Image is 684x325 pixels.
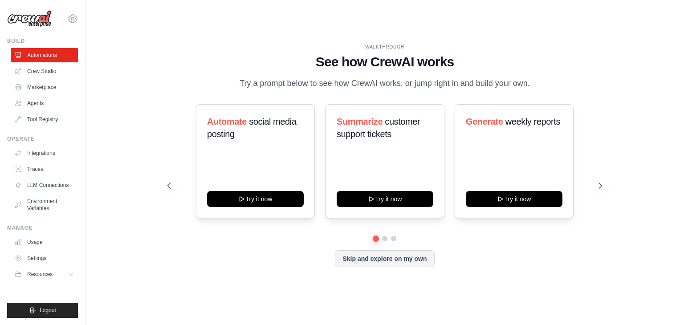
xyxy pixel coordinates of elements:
a: LLM Connections [11,178,78,192]
a: Environment Variables [11,194,78,215]
span: Automate [207,117,247,126]
button: Try it now [466,191,562,207]
span: Summarize [337,117,383,126]
a: Agents [11,96,78,110]
a: Settings [11,251,78,265]
img: Logo [7,10,52,27]
span: customer support tickets [337,117,420,139]
a: Tool Registry [11,112,78,126]
button: Try it now [337,191,433,207]
span: Logout [40,307,56,314]
button: Resources [11,267,78,281]
span: weekly reports [505,117,560,126]
a: Crew Studio [11,64,78,78]
a: Integrations [11,146,78,160]
a: Traces [11,162,78,176]
a: Marketplace [11,80,78,94]
div: Build [7,37,78,45]
span: Generate [466,117,503,126]
div: Manage [7,224,78,232]
p: Try a prompt below to see how CrewAI works, or jump right in and build your own. [235,77,534,90]
div: Operate [7,135,78,142]
span: Resources [27,271,53,278]
button: Skip and explore on my own [335,250,434,267]
span: social media posting [207,117,297,139]
button: Try it now [207,191,304,207]
div: WALKTHROUGH [167,44,602,50]
button: Logout [7,303,78,318]
a: Automations [11,48,78,62]
h1: See how CrewAI works [167,54,602,70]
a: Usage [11,235,78,249]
